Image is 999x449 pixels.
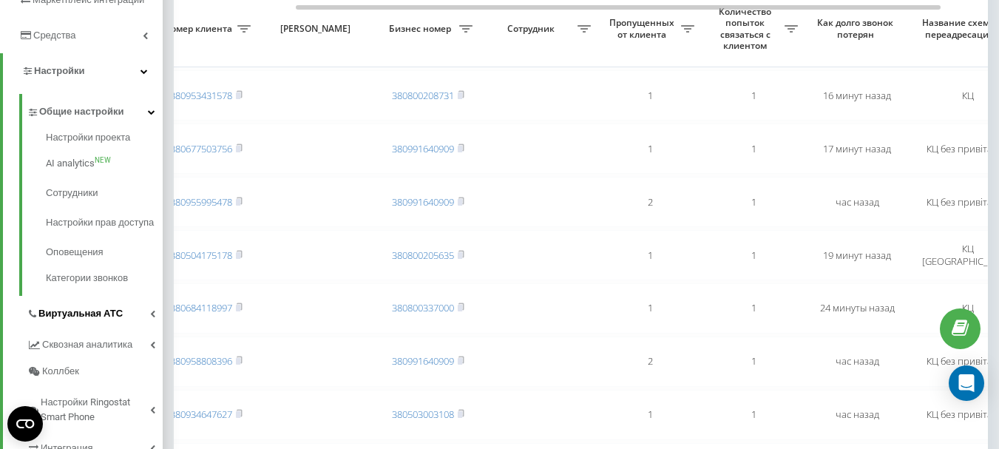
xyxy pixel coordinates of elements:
[392,195,454,209] a: 380991640909
[702,230,805,280] td: 1
[7,406,43,442] button: Open CMP widget
[46,130,130,145] span: Настройки проекта
[805,283,909,334] td: 24 минуты назад
[817,17,897,40] span: Как долго звонок потерян
[41,395,150,425] span: Настройки Ringostat Smart Phone
[598,70,702,121] td: 1
[805,230,909,280] td: 19 минут назад
[598,390,702,440] td: 1
[170,89,232,102] a: 380953431578
[170,354,232,368] a: 380958808396
[46,237,163,267] a: Оповещения
[46,178,163,208] a: Сотрудники
[271,23,364,35] span: [PERSON_NAME]
[46,271,128,286] span: Категории звонков
[598,177,702,227] td: 2
[46,267,163,286] a: Категории звонков
[27,94,163,125] a: Общие настройки
[702,124,805,174] td: 1
[42,337,132,352] span: Сквозная аналитика
[702,177,805,227] td: 1
[598,283,702,334] td: 1
[384,23,459,35] span: Бизнес номер
[709,6,785,52] span: Количество попыток связаться с клиентом
[46,156,95,171] span: AI analytics
[38,306,123,321] span: Виртуальная АТС
[702,390,805,440] td: 1
[170,195,232,209] a: 380955995478
[805,390,909,440] td: час назад
[27,327,163,358] a: Сквозная аналитика
[170,142,232,155] a: 380677503756
[949,365,984,401] div: Open Intercom Messenger
[46,186,98,200] span: Сотрудники
[805,124,909,174] td: 17 минут назад
[3,53,163,89] a: Настройки
[392,142,454,155] a: 380991640909
[34,65,85,76] span: Настройки
[27,358,163,385] a: Коллбек
[27,385,163,431] a: Настройки Ringostat Smart Phone
[392,354,454,368] a: 380991640909
[46,130,163,149] a: Настройки проекта
[702,337,805,387] td: 1
[702,283,805,334] td: 1
[46,208,163,237] a: Настройки прав доступа
[39,104,123,119] span: Общие настройки
[606,17,681,40] span: Пропущенных от клиента
[392,408,454,421] a: 380503003108
[805,337,909,387] td: час назад
[46,149,163,178] a: AI analyticsNEW
[46,245,104,260] span: Оповещения
[42,364,79,379] span: Коллбек
[392,249,454,262] a: 380800205635
[162,23,237,35] span: Номер клиента
[805,177,909,227] td: час назад
[27,296,163,327] a: Виртуальная АТС
[598,230,702,280] td: 1
[46,215,154,230] span: Настройки прав доступа
[170,249,232,262] a: 380504175178
[33,30,76,41] span: Средства
[170,301,232,314] a: 380684118997
[170,408,232,421] a: 380934647627
[598,337,702,387] td: 2
[805,70,909,121] td: 16 минут назад
[702,70,805,121] td: 1
[392,301,454,314] a: 380800337000
[487,23,578,35] span: Сотрудник
[392,89,454,102] a: 380800208731
[598,124,702,174] td: 1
